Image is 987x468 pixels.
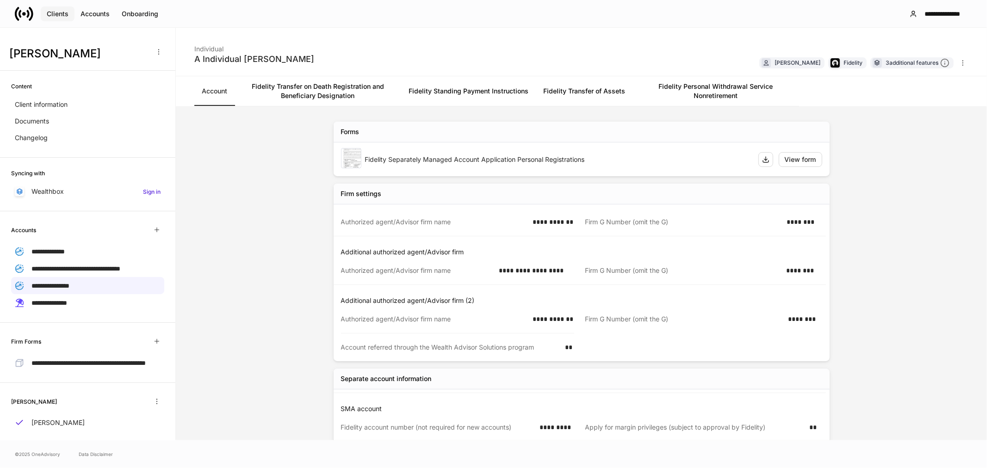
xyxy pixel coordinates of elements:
h6: Syncing with [11,169,45,178]
div: Firm settings [341,189,382,198]
a: Changelog [11,129,164,146]
a: [PERSON_NAME] [11,414,164,431]
h6: [PERSON_NAME] [11,397,57,406]
p: Additional authorized agent/Advisor firm [341,247,826,257]
div: A Individual [PERSON_NAME] [194,54,314,65]
div: Firm G Number (omit the G) [585,314,782,324]
h6: Sign in [143,187,161,196]
div: Authorized agent/Advisor firm name [341,217,527,227]
p: Client information [15,100,68,109]
a: Fidelity Transfer of Assets [536,76,633,106]
div: View form [785,155,816,164]
div: 3 additional features [886,58,950,68]
div: Apply for margin privileges (subject to approval by Fidelity) [585,423,804,432]
a: Fidelity Transfer on Death Registration and Beneficiary Designation [235,76,401,106]
a: Fidelity Standing Payment Instructions [401,76,536,106]
a: Account [194,76,235,106]
div: Authorized agent/Advisor firm name [341,314,527,324]
h3: [PERSON_NAME] [9,46,148,61]
div: [PERSON_NAME] [775,58,820,67]
div: Clients [47,9,68,18]
button: Accounts [74,6,116,21]
p: Wealthbox [31,187,64,196]
a: Fidelity Personal Withdrawal Service Nonretirement [633,76,799,106]
div: Individual [194,39,314,54]
a: Data Disclaimer [79,450,113,458]
div: Account referred through the Wealth Advisor Solutions program [341,343,560,352]
p: SMA account [341,404,826,413]
button: View form [779,152,822,167]
p: Changelog [15,133,48,142]
a: Documents [11,113,164,129]
h6: Accounts [11,226,36,234]
div: Firm G Number (omit the G) [585,217,781,227]
a: WealthboxSign in [11,183,164,200]
h6: Firm Forms [11,337,41,346]
div: Onboarding [122,9,158,18]
div: Firm G Number (omit the G) [585,266,781,275]
button: Onboarding [116,6,164,21]
p: Additional authorized agent/Advisor firm (2) [341,296,826,305]
p: [PERSON_NAME] [31,418,85,427]
div: Separate account information [341,374,432,383]
button: Clients [41,6,74,21]
div: Fidelity account number (not required for new accounts) [341,423,534,432]
p: Documents [15,117,49,126]
div: Authorized agent/Advisor firm name [341,266,493,275]
div: Forms [341,127,360,136]
div: Fidelity Separately Managed Account Application Personal Registrations [365,155,751,164]
div: Fidelity [844,58,863,67]
div: Accounts [81,9,110,18]
span: © 2025 OneAdvisory [15,450,60,458]
a: Client information [11,96,164,113]
h6: Content [11,82,32,91]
